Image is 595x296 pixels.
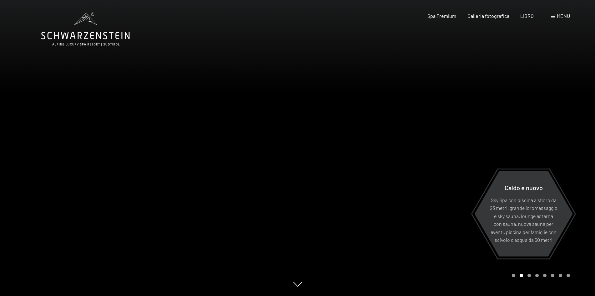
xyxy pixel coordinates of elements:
font: menu [557,13,570,19]
div: Carousel Page 2 (Current Slide) [520,274,523,277]
div: Pagina 3 della giostra [527,274,531,277]
div: Carousel Page 1 [512,274,515,277]
a: Spa Premium [427,13,456,19]
a: LIBRO [520,13,534,19]
a: Galleria fotografica [467,13,509,19]
a: Caldo e nuovo Sky Spa con piscina a sfioro da 23 metri, grande idromassaggio e sky sauna, lounge ... [474,171,573,257]
div: Carosello Pagina 7 [559,274,562,277]
div: Paginazione carosello [510,274,570,277]
font: Caldo e nuovo [505,184,543,191]
div: Pagina 4 del carosello [535,274,539,277]
div: Pagina 5 della giostra [543,274,547,277]
font: Sky Spa con piscina a sfioro da 23 metri, grande idromassaggio e sky sauna, lounge esterna con sa... [490,197,557,243]
div: Pagina 8 della giostra [567,274,570,277]
div: Pagina 6 della giostra [551,274,554,277]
